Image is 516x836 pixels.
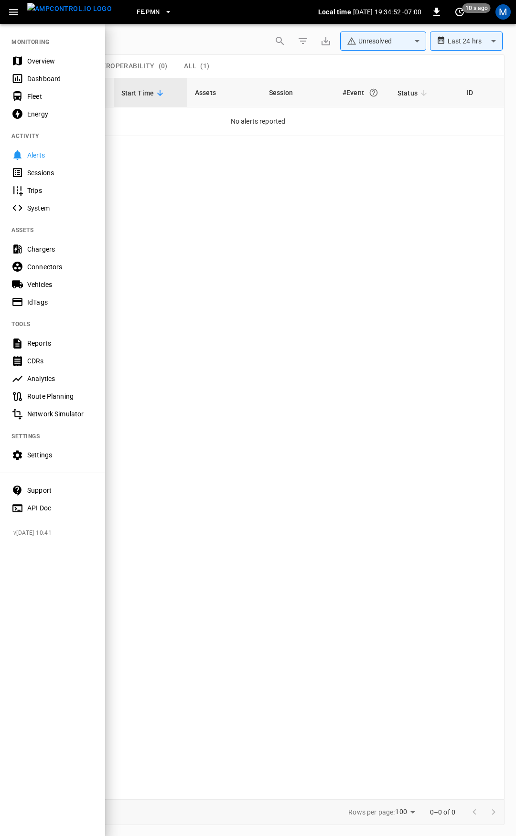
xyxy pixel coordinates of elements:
[318,7,351,17] p: Local time
[27,486,94,495] div: Support
[27,168,94,178] div: Sessions
[27,3,112,15] img: ampcontrol.io logo
[27,92,94,101] div: Fleet
[27,503,94,513] div: API Doc
[27,244,94,254] div: Chargers
[462,3,491,13] span: 10 s ago
[27,109,94,119] div: Energy
[27,203,94,213] div: System
[27,392,94,401] div: Route Planning
[27,297,94,307] div: IdTags
[27,150,94,160] div: Alerts
[27,262,94,272] div: Connectors
[452,4,467,20] button: set refresh interval
[353,7,421,17] p: [DATE] 19:34:52 -07:00
[27,280,94,289] div: Vehicles
[27,74,94,84] div: Dashboard
[27,186,94,195] div: Trips
[495,4,511,20] div: profile-icon
[27,356,94,366] div: CDRs
[27,409,94,419] div: Network Simulator
[13,529,97,538] span: v [DATE] 10:41
[27,374,94,383] div: Analytics
[27,339,94,348] div: Reports
[27,56,94,66] div: Overview
[137,7,160,18] span: FE.PMN
[27,450,94,460] div: Settings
